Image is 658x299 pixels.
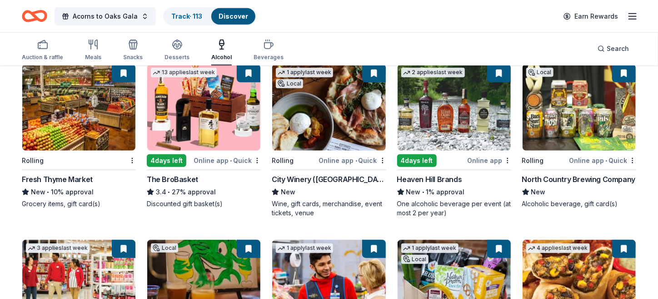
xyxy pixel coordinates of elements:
span: Acorns to Oaks Gala [73,11,138,22]
span: New [531,187,546,198]
div: Local [526,68,553,77]
span: • [168,188,170,196]
div: Local [276,79,303,88]
span: New [31,187,45,198]
button: Desserts [164,35,189,66]
div: Snacks [123,54,143,61]
div: 1 apply last week [401,243,459,253]
button: Beverages [254,35,284,66]
button: Track· 113Discover [163,7,256,25]
div: 1 apply last week [276,68,333,77]
button: Alcohol [211,35,232,66]
div: 10% approval [22,187,136,198]
button: Search [590,40,636,58]
a: Discover [219,12,248,20]
div: Online app [467,155,511,166]
span: • [355,157,357,164]
div: Rolling [22,155,44,166]
a: Home [22,5,47,27]
button: Auction & raffle [22,35,63,66]
div: 4 days left [147,154,186,167]
a: Earn Rewards [558,8,623,25]
a: Image for The BroBasket13 applieslast week4days leftOnline app•QuickThe BroBasket3.4•27% approval... [147,64,261,208]
button: Acorns to Oaks Gala [55,7,156,25]
a: Image for City Winery (Philadelphia)1 applylast weekLocalRollingOnline app•QuickCity Winery ([GEO... [272,64,386,218]
div: Alcohol [211,54,232,61]
div: 4 days left [397,154,437,167]
div: 1% approval [397,187,511,198]
div: Grocery items, gift card(s) [22,199,136,208]
div: Local [151,243,178,253]
div: Online app Quick [319,155,386,166]
a: Image for Fresh Thyme MarketRollingFresh Thyme MarketNew•10% approvalGrocery items, gift card(s) [22,64,136,208]
div: 3 applies last week [26,243,90,253]
a: Image for North Country Brewing CompanyLocalRollingOnline app•QuickNorth Country Brewing CompanyN... [522,64,636,208]
div: Heaven Hill Brands [397,174,462,185]
img: Image for Fresh Thyme Market [22,64,135,151]
a: Track· 113 [171,12,202,20]
span: Search [607,43,629,54]
div: 4 applies last week [526,243,590,253]
span: • [47,188,49,196]
div: City Winery ([GEOGRAPHIC_DATA]) [272,174,386,185]
div: Fresh Thyme Market [22,174,93,185]
span: New [406,187,421,198]
div: Rolling [272,155,294,166]
div: One alcoholic beverage per event (at most 2 per year) [397,199,511,218]
div: Desserts [164,54,189,61]
span: New [281,187,295,198]
img: Image for City Winery (Philadelphia) [272,64,385,151]
span: • [605,157,607,164]
div: 1 apply last week [276,243,333,253]
div: Online app Quick [194,155,261,166]
div: The BroBasket [147,174,198,185]
div: Rolling [522,155,544,166]
div: Auction & raffle [22,54,63,61]
img: Image for The BroBasket [147,64,260,151]
div: 27% approval [147,187,261,198]
span: • [230,157,232,164]
div: Beverages [254,54,284,61]
span: • [422,188,424,196]
div: 2 applies last week [401,68,465,77]
button: Snacks [123,35,143,66]
div: Alcoholic beverage, gift card(s) [522,199,636,208]
div: North Country Brewing Company [522,174,635,185]
div: Local [401,255,429,264]
img: Image for Heaven Hill Brands [398,64,511,151]
span: 3.4 [156,187,166,198]
div: 13 applies last week [151,68,217,77]
a: Image for Heaven Hill Brands2 applieslast week4days leftOnline appHeaven Hill BrandsNew•1% approv... [397,64,511,218]
div: Wine, gift cards, merchandise, event tickets, venue [272,199,386,218]
div: Online app Quick [569,155,636,166]
div: Discounted gift basket(s) [147,199,261,208]
img: Image for North Country Brewing Company [523,64,636,151]
div: Meals [85,54,101,61]
button: Meals [85,35,101,66]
